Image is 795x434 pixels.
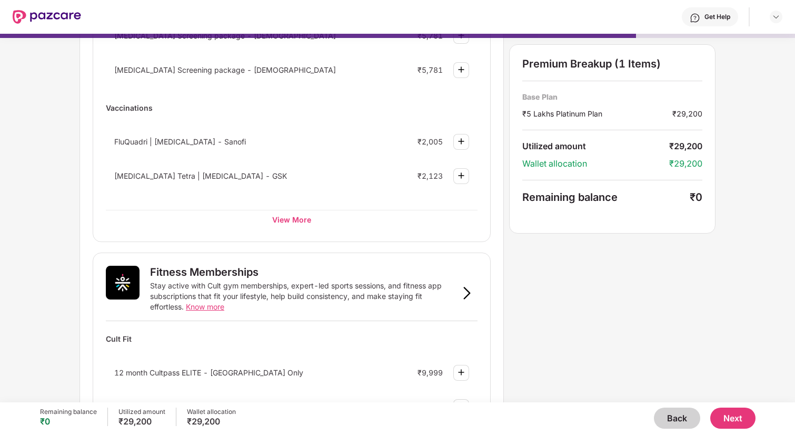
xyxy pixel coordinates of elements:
div: Premium Breakup (1 Items) [522,57,702,70]
img: svg+xml;base64,PHN2ZyBpZD0iUGx1cy0zMngzMiIgeG1sbnM9Imh0dHA6Ly93d3cudzMub3JnLzIwMDAvc3ZnIiB3aWR0aD... [455,366,468,379]
img: svg+xml;base64,PHN2ZyB3aWR0aD0iOSIgaGVpZ2h0PSIxNiIgdmlld0JveD0iMCAwIDkgMTYiIGZpbGw9Im5vbmUiIHhtbG... [461,287,473,300]
div: ₹5 Lakhs Platinum Plan [522,108,672,119]
img: svg+xml;base64,PHN2ZyBpZD0iUGx1cy0zMngzMiIgeG1sbnM9Imh0dHA6Ly93d3cudzMub3JnLzIwMDAvc3ZnIiB3aWR0aD... [455,169,468,182]
div: Wallet allocation [187,408,236,416]
div: Utilized amount [522,141,669,152]
button: Next [710,408,756,429]
div: ₹2,123 [418,171,443,180]
div: ₹29,200 [669,141,702,152]
div: Vaccinations [106,99,478,117]
div: ₹2,005 [418,137,443,146]
button: Back [654,408,700,429]
div: ₹29,200 [187,416,236,427]
div: ₹29,200 [672,108,702,119]
div: ₹0 [40,416,97,427]
div: ₹0 [690,191,702,204]
img: svg+xml;base64,PHN2ZyBpZD0iUGx1cy0zMngzMiIgeG1sbnM9Imh0dHA6Ly93d3cudzMub3JnLzIwMDAvc3ZnIiB3aWR0aD... [455,135,468,148]
div: Stay active with Cult gym memberships, expert-led sports sessions, and fitness app subscriptions ... [150,281,456,312]
span: [MEDICAL_DATA] Screening package - [DEMOGRAPHIC_DATA] [114,65,336,74]
div: Base Plan [522,92,702,102]
img: svg+xml;base64,PHN2ZyBpZD0iSGVscC0zMngzMiIgeG1sbnM9Imh0dHA6Ly93d3cudzMub3JnLzIwMDAvc3ZnIiB3aWR0aD... [690,13,700,23]
div: Fitness Memberships [150,266,259,278]
div: ₹29,200 [118,416,165,427]
div: ₹9,999 [418,368,443,377]
img: svg+xml;base64,PHN2ZyBpZD0iRHJvcGRvd24tMzJ4MzIiIHhtbG5zPSJodHRwOi8vd3d3LnczLm9yZy8yMDAwL3N2ZyIgd2... [772,13,780,21]
div: Wallet allocation [522,158,669,169]
span: 12 month Cultpass ELITE - [GEOGRAPHIC_DATA] Only [114,368,303,377]
div: Utilized amount [118,408,165,416]
div: Cult Fit [106,330,478,348]
span: FluQuadri | [MEDICAL_DATA] - Sanofi [114,137,246,146]
div: Remaining balance [40,408,97,416]
span: [MEDICAL_DATA] Tetra | [MEDICAL_DATA] - GSK [114,171,287,180]
img: New Pazcare Logo [13,10,81,24]
img: svg+xml;base64,PHN2ZyBpZD0iUGx1cy0zMngzMiIgeG1sbnM9Imh0dHA6Ly93d3cudzMub3JnLzIwMDAvc3ZnIiB3aWR0aD... [455,63,468,76]
img: Fitness Memberships [106,266,140,300]
div: ₹29,200 [669,158,702,169]
div: Get Help [704,13,730,21]
span: Know more [186,302,224,311]
img: svg+xml;base64,PHN2ZyBpZD0iUGx1cy0zMngzMiIgeG1sbnM9Imh0dHA6Ly93d3cudzMub3JnLzIwMDAvc3ZnIiB3aWR0aD... [455,400,468,413]
div: View More [106,210,478,229]
div: Remaining balance [522,191,690,204]
div: ₹5,781 [418,65,443,74]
